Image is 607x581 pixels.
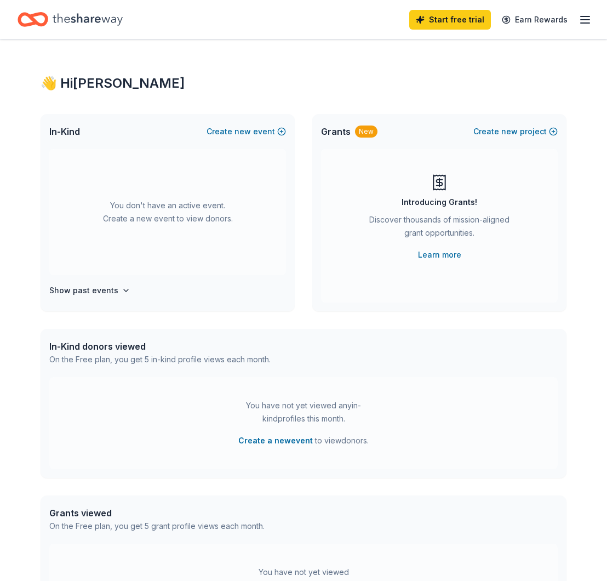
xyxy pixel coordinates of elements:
[495,10,574,30] a: Earn Rewards
[402,196,477,209] div: Introducing Grants!
[49,284,118,297] h4: Show past events
[49,520,265,533] div: On the Free plan, you get 5 grant profile views each month.
[18,7,123,32] a: Home
[238,434,313,447] button: Create a newevent
[49,149,286,275] div: You don't have an active event. Create a new event to view donors.
[238,434,369,447] span: to view donors .
[409,10,491,30] a: Start free trial
[501,125,518,138] span: new
[234,125,251,138] span: new
[235,399,372,425] div: You have not yet viewed any in-kind profiles this month.
[49,284,130,297] button: Show past events
[321,125,351,138] span: Grants
[49,353,271,366] div: On the Free plan, you get 5 in-kind profile views each month.
[49,340,271,353] div: In-Kind donors viewed
[473,125,558,138] button: Createnewproject
[207,125,286,138] button: Createnewevent
[49,125,80,138] span: In-Kind
[365,213,514,244] div: Discover thousands of mission-aligned grant opportunities.
[49,506,265,520] div: Grants viewed
[418,248,461,261] a: Learn more
[41,75,566,92] div: 👋 Hi [PERSON_NAME]
[355,126,377,138] div: New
